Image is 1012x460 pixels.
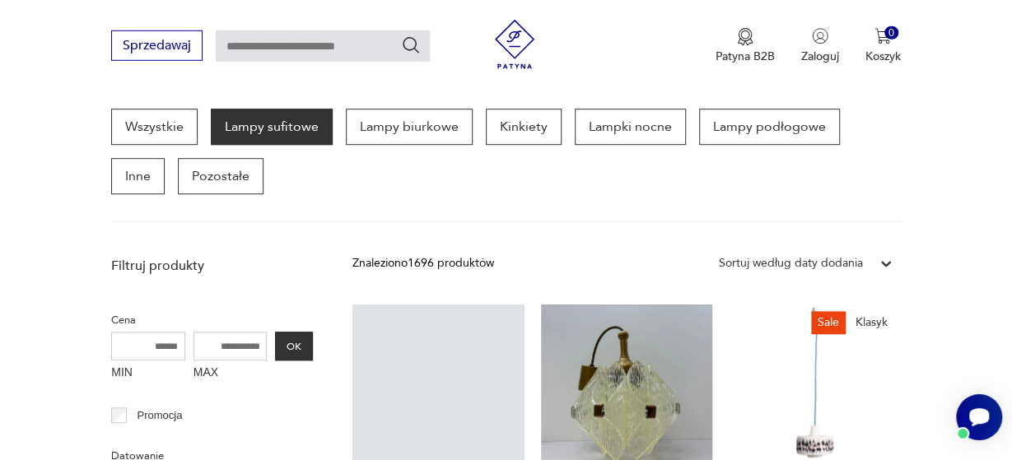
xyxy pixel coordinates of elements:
[352,254,494,272] div: Znaleziono 1696 produktów
[211,109,333,145] a: Lampy sufitowe
[699,109,840,145] a: Lampy podłogowe
[111,30,203,61] button: Sprzedawaj
[111,257,313,275] p: Filtruj produkty
[865,49,901,64] p: Koszyk
[111,158,165,194] a: Inne
[346,109,473,145] a: Lampy biurkowe
[490,20,539,69] img: Patyna - sklep z meblami i dekoracjami vintage
[801,28,839,64] button: Zaloguj
[716,28,775,64] a: Ikona medaluPatyna B2B
[111,360,185,387] label: MIN
[716,49,775,64] p: Patyna B2B
[874,28,891,44] img: Ikona koszyka
[716,28,775,64] button: Patyna B2B
[178,158,263,194] a: Pozostałe
[956,394,1002,440] iframe: Smartsupp widget button
[719,254,863,272] div: Sortuj według daty dodania
[486,109,562,145] a: Kinkiety
[137,407,182,425] p: Promocja
[401,35,421,55] button: Szukaj
[884,26,898,40] div: 0
[111,311,313,329] p: Cena
[194,360,268,387] label: MAX
[275,332,313,360] button: OK
[111,109,198,145] a: Wszystkie
[865,28,901,64] button: 0Koszyk
[111,41,203,53] a: Sprzedawaj
[801,49,839,64] p: Zaloguj
[812,28,828,44] img: Ikonka użytkownika
[737,28,753,46] img: Ikona medalu
[575,109,686,145] a: Lampki nocne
